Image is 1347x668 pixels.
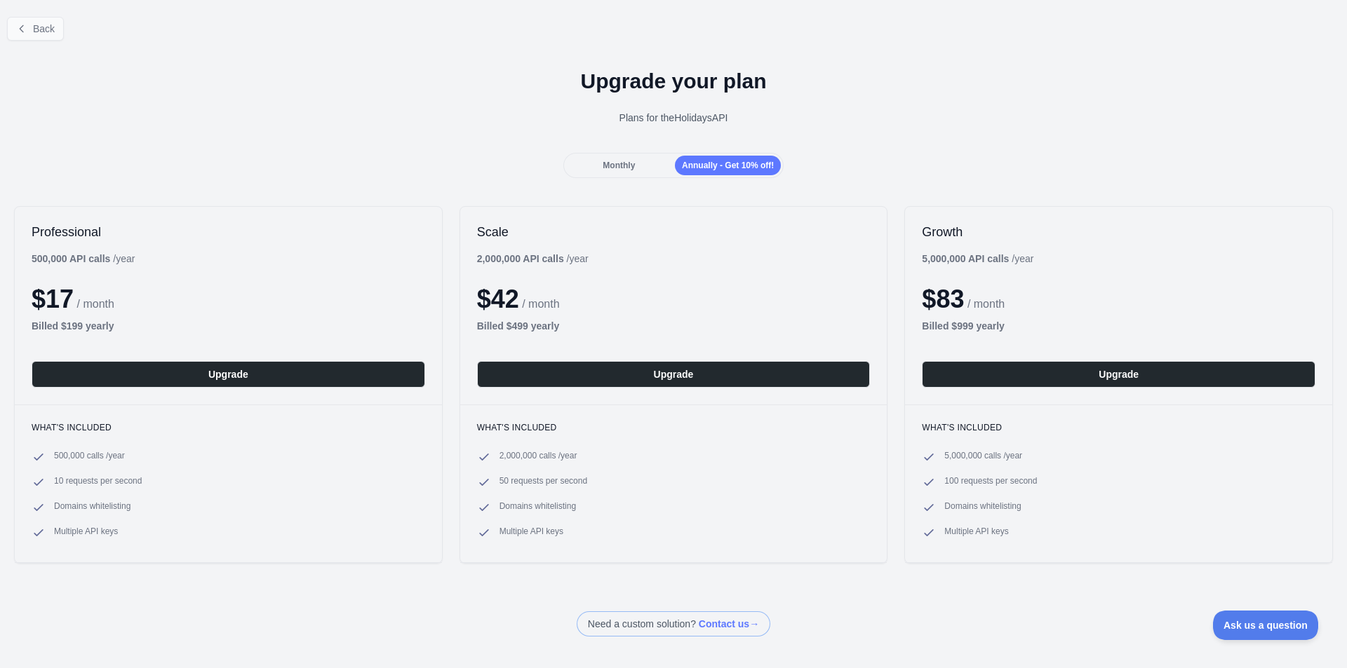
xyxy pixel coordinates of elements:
[477,252,589,266] div: / year
[477,224,871,240] h2: Scale
[1213,611,1319,640] iframe: Toggle Customer Support
[922,252,1033,266] div: / year
[922,253,1009,264] b: 5,000,000 API calls
[922,224,1315,240] h2: Growth
[477,253,564,264] b: 2,000,000 API calls
[922,285,964,313] span: $ 83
